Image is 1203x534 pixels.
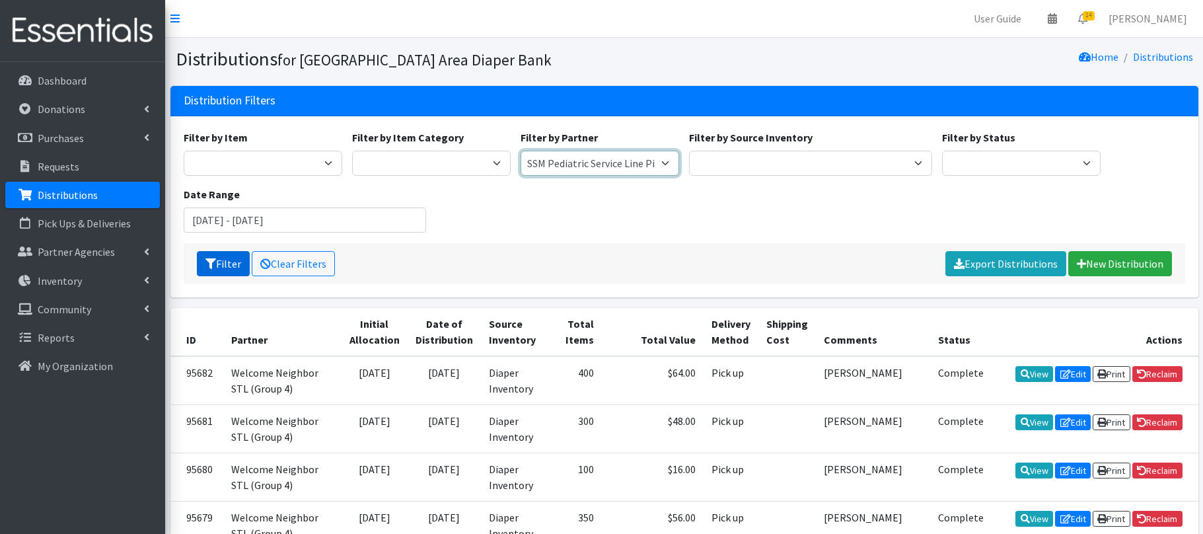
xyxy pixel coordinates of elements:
small: for [GEOGRAPHIC_DATA] Area Diaper Bank [277,50,552,69]
a: Reclaim [1132,414,1183,430]
td: 95680 [170,453,223,501]
p: Partner Agencies [38,245,115,258]
a: User Guide [963,5,1032,32]
p: Distributions [38,188,98,202]
a: Reports [5,324,160,351]
th: Comments [816,308,930,356]
h3: Distribution Filters [184,94,275,108]
a: Clear Filters [252,251,335,276]
a: Donations [5,96,160,122]
span: 14 [1083,11,1095,20]
td: [DATE] [408,404,481,453]
a: Partner Agencies [5,239,160,265]
td: Pick up [704,356,758,405]
img: HumanEssentials [5,9,160,53]
td: 400 [544,356,602,405]
td: Diaper Inventory [481,404,544,453]
a: Edit [1055,511,1091,527]
p: Community [38,303,91,316]
label: Filter by Partner [521,130,598,145]
th: ID [170,308,223,356]
a: Dashboard [5,67,160,94]
a: View [1015,366,1053,382]
p: Inventory [38,274,82,287]
td: Pick up [704,453,758,501]
td: Welcome Neighbor STL (Group 4) [223,404,342,453]
td: Complete [930,404,992,453]
td: [PERSON_NAME] [816,356,930,405]
th: Delivery Method [704,308,758,356]
label: Filter by Item Category [352,130,464,145]
label: Filter by Status [942,130,1015,145]
td: $16.00 [602,453,704,501]
a: My Organization [5,353,160,379]
p: Dashboard [38,74,87,87]
td: Pick up [704,404,758,453]
a: Inventory [5,268,160,294]
a: Edit [1055,414,1091,430]
td: [PERSON_NAME] [816,453,930,501]
th: Total Items [544,308,602,356]
label: Filter by Item [184,130,248,145]
a: 14 [1068,5,1098,32]
th: Actions [992,308,1198,356]
a: New Distribution [1068,251,1172,276]
a: Community [5,296,160,323]
a: Reclaim [1132,463,1183,478]
a: View [1015,463,1053,478]
input: January 1, 2011 - December 31, 2011 [184,208,427,233]
td: [DATE] [408,453,481,501]
td: 300 [544,404,602,453]
td: [PERSON_NAME] [816,404,930,453]
th: Date of Distribution [408,308,481,356]
td: 100 [544,453,602,501]
td: [DATE] [408,356,481,405]
td: Complete [930,356,992,405]
p: Donations [38,102,85,116]
th: Status [930,308,992,356]
td: 95681 [170,404,223,453]
label: Filter by Source Inventory [689,130,813,145]
button: Filter [197,251,250,276]
a: Purchases [5,125,160,151]
th: Source Inventory [481,308,544,356]
a: Print [1093,511,1130,527]
td: $64.00 [602,356,704,405]
td: Welcome Neighbor STL (Group 4) [223,453,342,501]
td: Complete [930,453,992,501]
a: [PERSON_NAME] [1098,5,1198,32]
p: Reports [38,331,75,344]
label: Date Range [184,186,240,202]
td: [DATE] [342,404,408,453]
p: Pick Ups & Deliveries [38,217,131,230]
p: My Organization [38,360,113,373]
td: Diaper Inventory [481,453,544,501]
a: Print [1093,414,1130,430]
a: Pick Ups & Deliveries [5,210,160,237]
a: Reclaim [1132,366,1183,382]
a: Distributions [1133,50,1193,63]
th: Initial Allocation [342,308,408,356]
a: Reclaim [1132,511,1183,527]
a: View [1015,414,1053,430]
a: Print [1093,366,1130,382]
p: Requests [38,160,79,173]
a: Edit [1055,463,1091,478]
td: Welcome Neighbor STL (Group 4) [223,356,342,405]
th: Shipping Cost [758,308,816,356]
a: Export Distributions [945,251,1066,276]
td: $48.00 [602,404,704,453]
h1: Distributions [176,48,680,71]
a: Print [1093,463,1130,478]
a: View [1015,511,1053,527]
a: Home [1079,50,1118,63]
a: Edit [1055,366,1091,382]
th: Partner [223,308,342,356]
td: Diaper Inventory [481,356,544,405]
p: Purchases [38,132,84,145]
a: Requests [5,153,160,180]
td: [DATE] [342,356,408,405]
td: 95682 [170,356,223,405]
a: Distributions [5,182,160,208]
th: Total Value [602,308,704,356]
